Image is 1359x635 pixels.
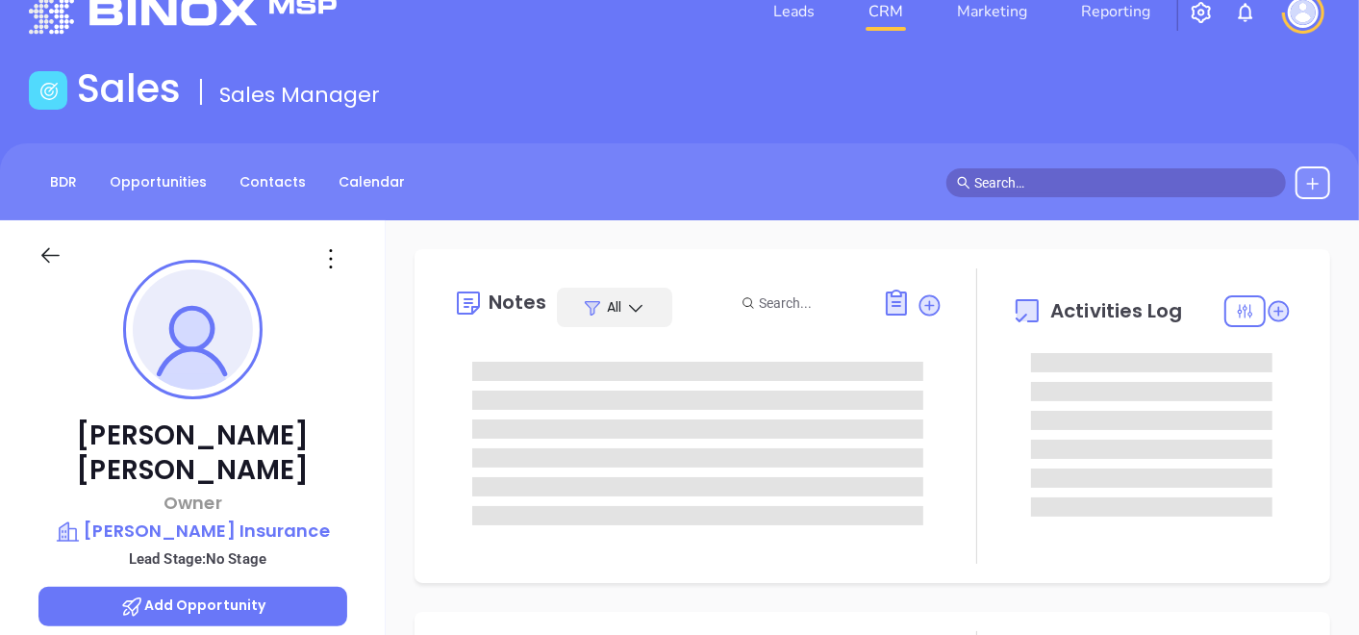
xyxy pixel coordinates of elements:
[98,166,218,198] a: Opportunities
[38,518,347,545] a: [PERSON_NAME] Insurance
[133,269,253,390] img: profile-user
[1234,1,1257,24] img: iconNotification
[327,166,416,198] a: Calendar
[38,166,88,198] a: BDR
[120,596,266,615] span: Add Opportunity
[38,490,347,516] p: Owner
[228,166,317,198] a: Contacts
[759,292,861,314] input: Search...
[38,419,347,488] p: [PERSON_NAME] [PERSON_NAME]
[219,80,380,110] span: Sales Manager
[1050,301,1182,320] span: Activities Log
[957,176,970,190] span: search
[974,172,1275,193] input: Search…
[1190,1,1213,24] img: iconSetting
[607,297,621,317] span: All
[48,546,347,571] p: Lead Stage: No Stage
[489,292,547,312] div: Notes
[77,65,181,112] h1: Sales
